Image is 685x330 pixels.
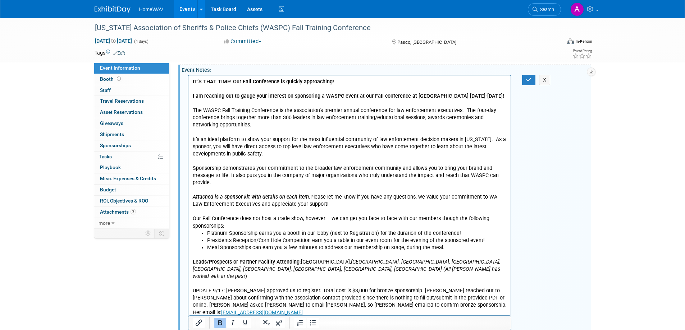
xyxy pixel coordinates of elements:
[100,76,122,82] span: Booth
[95,6,131,13] img: ExhibitDay
[188,75,511,327] iframe: Rich Text Area
[273,318,285,328] button: Superscript
[182,65,591,74] div: Event Notes:
[214,318,226,328] button: Bold
[100,143,131,148] span: Sponsorships
[567,38,574,44] img: Format-Inperson.png
[94,63,169,74] a: Event Information
[94,152,169,162] a: Tasks
[92,22,550,34] div: [US_STATE] Association of Sheriffs & Police Chiefs (WASPC) Fall Training Conference
[100,164,121,170] span: Playbook
[100,198,148,204] span: ROI, Objectives & ROO
[94,74,169,85] a: Booth
[133,39,149,44] span: (4 days)
[94,218,169,229] a: more
[94,118,169,129] a: Giveaways
[131,209,136,214] span: 2
[294,318,306,328] button: Numbered list
[100,87,111,93] span: Staff
[99,220,110,226] span: more
[110,38,117,44] span: to
[528,3,561,16] a: Search
[94,196,169,206] a: ROI, Objectives & ROO
[575,39,592,44] div: In-Person
[94,162,169,173] a: Playbook
[113,51,125,56] a: Edit
[100,176,156,181] span: Misc. Expenses & Credits
[94,173,169,184] a: Misc. Expenses & Credits
[115,76,122,82] span: Booth not reserved yet
[100,109,143,115] span: Asset Reservations
[222,38,264,45] button: Committed
[94,207,169,218] a: Attachments2
[95,38,132,44] span: [DATE] [DATE]
[307,318,319,328] button: Bullet list
[94,96,169,107] a: Travel Reservations
[100,98,144,104] span: Travel Reservations
[538,7,554,12] span: Search
[95,49,125,56] td: Tags
[99,154,112,159] span: Tasks
[94,85,169,96] a: Staff
[193,318,205,328] button: Insert/edit link
[94,140,169,151] a: Sponsorships
[539,75,551,85] button: X
[154,229,169,238] td: Toggle Event Tabs
[260,318,273,328] button: Subscript
[570,3,584,16] img: Amanda Jasper
[139,6,164,12] span: HomeWAV
[572,49,592,53] div: Event Rating
[397,39,456,45] span: Pasco, [GEOGRAPHIC_DATA]
[239,318,251,328] button: Underline
[100,131,124,137] span: Shipments
[100,187,116,192] span: Budget
[94,107,169,118] a: Asset Reservations
[519,37,593,48] div: Event Format
[94,185,169,195] a: Budget
[100,120,123,126] span: Giveaways
[227,318,239,328] button: Italic
[142,229,155,238] td: Personalize Event Tab Strip
[100,65,140,71] span: Event Information
[100,209,136,215] span: Attachments
[94,129,169,140] a: Shipments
